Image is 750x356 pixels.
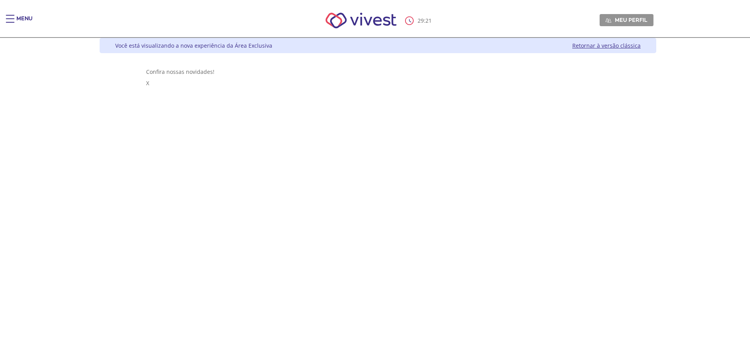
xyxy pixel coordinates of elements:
[16,15,32,30] div: Menu
[418,17,424,24] span: 29
[94,38,656,356] div: Vivest
[405,16,433,25] div: :
[146,68,610,75] div: Confira nossas novidades!
[572,42,641,49] a: Retornar à versão clássica
[146,79,149,87] span: X
[317,4,405,37] img: Vivest
[605,18,611,23] img: Meu perfil
[615,16,647,23] span: Meu perfil
[600,14,654,26] a: Meu perfil
[425,17,432,24] span: 21
[115,42,272,49] div: Você está visualizando a nova experiência da Área Exclusiva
